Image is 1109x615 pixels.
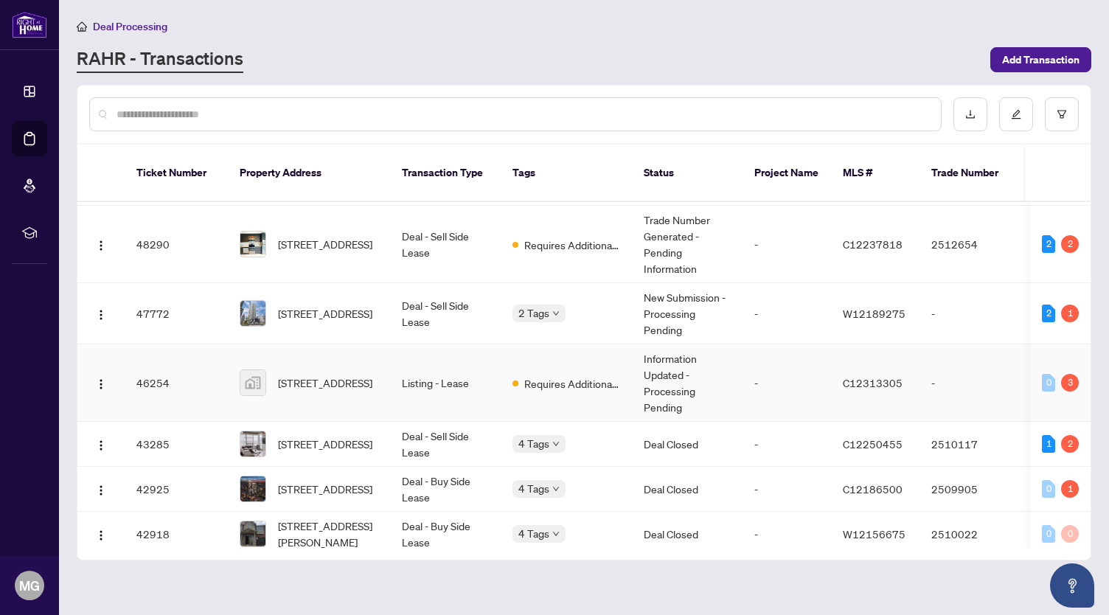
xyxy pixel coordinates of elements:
span: W12189275 [843,307,905,320]
span: Requires Additional Docs [524,375,620,392]
span: home [77,21,87,32]
td: 46254 [125,344,228,422]
img: thumbnail-img [240,301,265,326]
th: MLS # [831,145,919,202]
span: filter [1057,109,1067,119]
span: [STREET_ADDRESS] [278,236,372,252]
span: down [552,530,560,538]
div: 0 [1042,480,1055,498]
span: [STREET_ADDRESS] [278,436,372,452]
img: thumbnail-img [240,370,265,395]
div: 2 [1061,235,1079,253]
button: Logo [89,232,113,256]
span: Deal Processing [93,20,167,33]
span: down [552,485,560,493]
th: Trade Number [919,145,1023,202]
img: Logo [95,309,107,321]
button: filter [1045,97,1079,131]
span: 4 Tags [518,525,549,542]
td: - [743,344,831,422]
td: - [743,206,831,283]
div: 2 [1042,235,1055,253]
td: 48290 [125,206,228,283]
th: Tags [501,145,632,202]
span: down [552,440,560,448]
td: 2512654 [919,206,1023,283]
td: Deal - Sell Side Lease [390,422,501,467]
img: Logo [95,484,107,496]
td: 42925 [125,467,228,512]
button: Logo [89,371,113,395]
span: C12237818 [843,237,903,251]
span: down [552,310,560,317]
span: 2 Tags [518,305,549,322]
img: Logo [95,529,107,541]
span: edit [1011,109,1021,119]
span: C12186500 [843,482,903,496]
div: 2 [1042,305,1055,322]
div: 2 [1061,435,1079,453]
td: 2509905 [919,467,1023,512]
img: logo [12,11,47,38]
button: Logo [89,522,113,546]
span: W12156675 [843,527,905,541]
span: Requires Additional Docs [524,237,620,253]
button: Logo [89,477,113,501]
span: 4 Tags [518,435,549,452]
img: thumbnail-img [240,431,265,456]
button: edit [999,97,1033,131]
button: Logo [89,302,113,325]
button: Open asap [1050,563,1094,608]
span: [STREET_ADDRESS][PERSON_NAME] [278,518,378,550]
img: Logo [95,240,107,251]
td: Information Updated - Processing Pending [632,344,743,422]
td: - [919,283,1023,344]
div: 3 [1061,374,1079,392]
div: 0 [1061,525,1079,543]
span: C12250455 [843,437,903,451]
td: 2510022 [919,512,1023,557]
td: 2510117 [919,422,1023,467]
button: download [953,97,987,131]
span: C12313305 [843,376,903,389]
div: 1 [1042,435,1055,453]
td: Deal - Buy Side Lease [390,512,501,557]
td: Deal - Sell Side Lease [390,283,501,344]
td: - [743,512,831,557]
img: Logo [95,378,107,390]
span: download [965,109,976,119]
td: Deal Closed [632,422,743,467]
td: 43285 [125,422,228,467]
td: - [743,467,831,512]
th: Project Name [743,145,831,202]
img: thumbnail-img [240,476,265,501]
th: Ticket Number [125,145,228,202]
span: [STREET_ADDRESS] [278,305,372,322]
button: Logo [89,432,113,456]
div: 0 [1042,374,1055,392]
td: Trade Number Generated - Pending Information [632,206,743,283]
td: 42918 [125,512,228,557]
td: Listing - Lease [390,344,501,422]
div: 1 [1061,305,1079,322]
span: MG [19,575,40,596]
th: Property Address [228,145,390,202]
td: 47772 [125,283,228,344]
a: RAHR - Transactions [77,46,243,73]
th: Status [632,145,743,202]
td: Deal Closed [632,467,743,512]
div: 0 [1042,525,1055,543]
img: thumbnail-img [240,521,265,546]
td: - [743,422,831,467]
span: [STREET_ADDRESS] [278,481,372,497]
span: 4 Tags [518,480,549,497]
td: Deal - Buy Side Lease [390,467,501,512]
td: Deal Closed [632,512,743,557]
td: New Submission - Processing Pending [632,283,743,344]
td: Deal - Sell Side Lease [390,206,501,283]
button: Add Transaction [990,47,1091,72]
span: [STREET_ADDRESS] [278,375,372,391]
span: Add Transaction [1002,48,1080,72]
div: 1 [1061,480,1079,498]
td: - [919,344,1023,422]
